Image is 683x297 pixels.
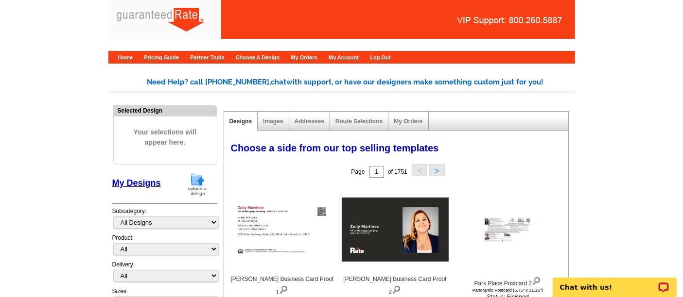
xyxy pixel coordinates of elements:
[532,275,541,285] img: view design details
[144,54,179,60] a: Pricing Guide
[394,118,422,125] a: My Orders
[388,168,407,175] span: of 1751
[147,77,575,88] div: Need Help? call [PHONE_NUMBER], with support, or have our designers make something custom just fo...
[455,275,561,288] div: Park Place Postcard 2
[484,217,532,242] img: Park Place Postcard 2
[329,54,359,60] a: My Account
[231,143,439,153] span: Choose a side from our top selling templates
[263,118,283,125] a: Images
[271,78,287,86] span: chat
[412,164,427,176] button: <
[229,275,336,297] div: [PERSON_NAME] Business Card Proof 1
[114,106,217,115] div: Selected Design
[455,288,561,293] div: Panoramic Postcard (5.75" x 11.25")
[185,172,210,197] img: upload-design
[118,54,133,60] a: Home
[112,233,217,260] div: Product:
[112,178,161,188] a: My Designs
[335,118,383,125] a: Route Selections
[279,283,288,294] img: view design details
[342,198,449,262] img: Zully Martinez Business Card Proof 2
[429,164,445,176] button: >
[121,117,210,157] span: Your selections will appear here.
[229,118,252,125] a: Designs
[190,54,224,60] a: Partner Tools
[342,275,449,297] div: [PERSON_NAME] Business Card Proof 2
[370,54,390,60] a: Log Out
[291,54,317,60] a: My Orders
[546,266,683,297] iframe: LiveChat chat widget
[295,118,324,125] a: Addresses
[351,168,365,175] span: Page
[392,283,401,294] img: view design details
[112,260,217,287] div: Delivery:
[229,198,336,262] img: Zully Martinez Business Card Proof 1
[112,207,217,233] div: Subcategory:
[236,54,280,60] a: Choose A Design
